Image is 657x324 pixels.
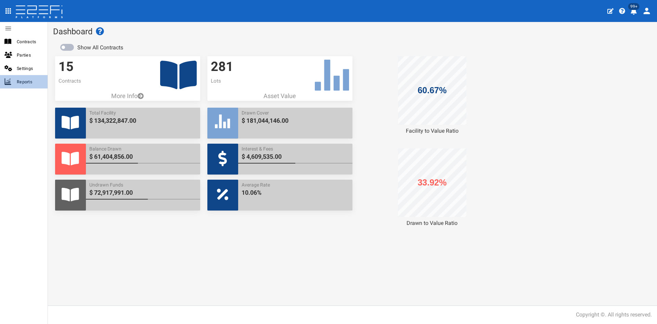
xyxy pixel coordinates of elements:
span: Parties [17,51,42,59]
span: Reports [17,78,42,86]
p: Contracts [59,77,197,85]
h3: 281 [211,60,349,74]
div: Drawn to Value Ratio [360,219,505,227]
h3: 15 [59,60,197,74]
div: Copyright ©. All rights reserved. [576,311,652,319]
span: 10.06% [242,188,349,197]
span: $ 181,044,146.00 [242,116,349,125]
p: Lots [211,77,349,85]
a: More Info [55,92,200,100]
span: Average Rate [242,181,349,188]
label: Show All Contracts [77,44,123,52]
p: Asset Value [207,92,352,100]
span: Balance Drawn [89,145,197,152]
span: $ 134,322,847.00 [89,116,197,125]
span: $ 61,404,856.00 [89,152,197,161]
span: Interest & Fees [242,145,349,152]
span: $ 72,917,991.00 [89,188,197,197]
span: $ 4,609,535.00 [242,152,349,161]
span: Settings [17,64,42,72]
span: Contracts [17,38,42,46]
div: Facility to Value Ratio [360,127,505,135]
span: Undrawn Funds [89,181,197,188]
h1: Dashboard [53,27,652,36]
span: Drawn Cover [242,109,349,116]
span: Total Facility [89,109,197,116]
